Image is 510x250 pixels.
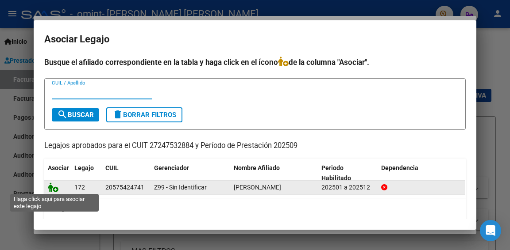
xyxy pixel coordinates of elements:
[57,109,68,120] mat-icon: search
[234,184,281,191] span: CRUZ FELIPE ROMEO
[234,164,280,171] span: Nombre Afiliado
[381,164,418,171] span: Dependencia
[44,198,466,220] div: 1 registros
[57,111,94,119] span: Buscar
[112,111,176,119] span: Borrar Filtros
[105,182,144,193] div: 20575424741
[321,182,374,193] div: 202501 a 202512
[480,220,501,241] div: Open Intercom Messenger
[378,159,465,188] datatable-header-cell: Dependencia
[44,31,466,48] h2: Asociar Legajo
[71,159,102,188] datatable-header-cell: Legajo
[106,107,182,122] button: Borrar Filtros
[74,164,94,171] span: Legajo
[105,164,119,171] span: CUIL
[318,159,378,188] datatable-header-cell: Periodo Habilitado
[44,159,71,188] datatable-header-cell: Asociar
[230,159,318,188] datatable-header-cell: Nombre Afiliado
[154,164,189,171] span: Gerenciador
[44,140,466,152] p: Legajos aprobados para el CUIT 27247532884 y Período de Prestación 202509
[151,159,230,188] datatable-header-cell: Gerenciador
[44,57,466,68] h4: Busque el afiliado correspondiente en la tabla y haga click en el ícono de la columna "Asociar".
[321,164,351,182] span: Periodo Habilitado
[48,164,69,171] span: Asociar
[52,108,99,121] button: Buscar
[74,184,85,191] span: 172
[112,109,123,120] mat-icon: delete
[102,159,151,188] datatable-header-cell: CUIL
[154,184,207,191] span: Z99 - Sin Identificar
